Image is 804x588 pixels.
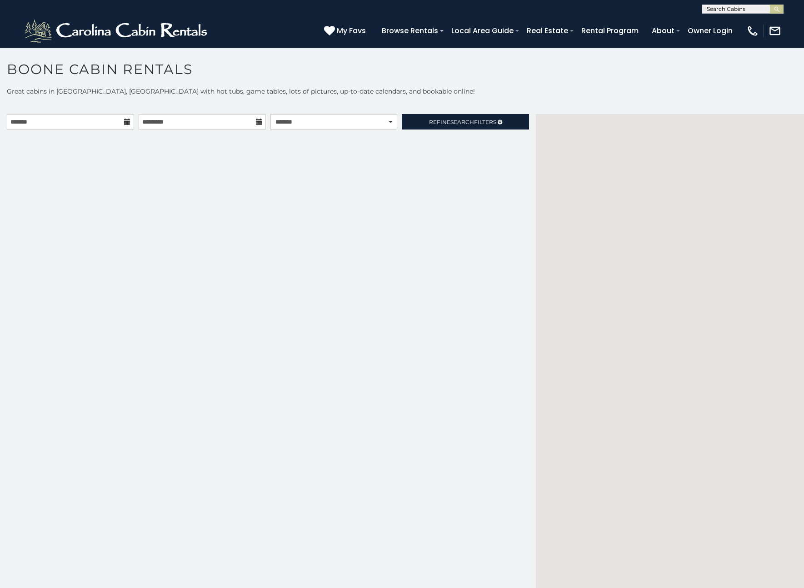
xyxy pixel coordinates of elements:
span: My Favs [337,25,366,36]
img: mail-regular-white.png [769,25,781,37]
span: Search [450,119,474,125]
img: White-1-2.png [23,17,211,45]
a: Real Estate [522,23,573,39]
span: Refine Filters [429,119,496,125]
a: Browse Rentals [377,23,443,39]
img: phone-regular-white.png [746,25,759,37]
a: Rental Program [577,23,643,39]
a: Local Area Guide [447,23,518,39]
a: Owner Login [683,23,737,39]
a: My Favs [324,25,368,37]
a: RefineSearchFilters [402,114,529,130]
a: About [647,23,679,39]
